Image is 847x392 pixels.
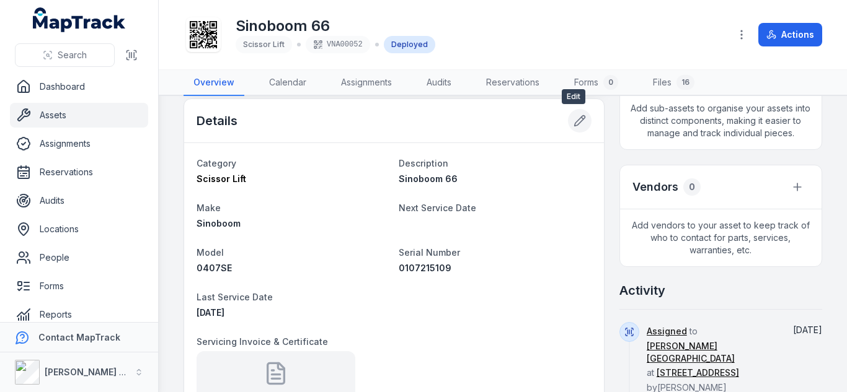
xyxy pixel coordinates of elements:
span: Add vendors to your asset to keep track of who to contact for parts, services, warranties, etc. [620,209,822,266]
div: VNA00052 [306,36,370,53]
a: MapTrack [33,7,126,32]
span: 0407SE [197,263,232,273]
span: Make [197,203,221,213]
a: Forms [10,274,148,298]
span: Description [399,158,448,168]
a: Assignments [331,70,402,96]
time: 01/08/2024, 12:00:00 am [197,307,224,318]
span: Servicing Invoice & Certificate [197,336,328,347]
a: People [10,245,148,270]
a: Calendar [259,70,316,96]
a: Audits [10,188,148,213]
span: Sinoboom [197,218,241,229]
span: 0107215109 [399,263,451,273]
a: [PERSON_NAME][GEOGRAPHIC_DATA] [647,340,775,365]
span: Scissor Lift [243,40,285,49]
h3: Vendors [632,178,678,196]
span: Model [197,247,224,258]
a: Reports [10,302,148,327]
a: Reservations [10,160,148,185]
span: Add sub-assets to organise your assets into distinct components, making it easier to manage and t... [620,92,822,149]
span: Next Service Date [399,203,476,213]
a: Dashboard [10,74,148,99]
span: Search [58,49,87,61]
div: 0 [683,178,701,196]
a: Locations [10,217,148,242]
a: Assignments [10,131,148,156]
a: Audits [417,70,461,96]
h2: Details [197,112,237,129]
span: Category [197,158,236,168]
span: Scissor Lift [197,173,246,184]
a: [STREET_ADDRESS] [657,367,739,379]
a: Assigned [647,325,687,338]
a: Forms0 [564,70,628,96]
span: Edit [562,89,585,104]
a: Files16 [643,70,704,96]
a: Reservations [476,70,549,96]
button: Actions [758,23,822,46]
time: 21/11/2024, 8:19:27 am [793,324,822,335]
span: [DATE] [793,324,822,335]
span: Serial Number [399,247,460,258]
button: Search [15,43,115,67]
a: Assets [10,103,148,128]
a: Overview [184,70,244,96]
h2: Activity [619,282,665,299]
span: Sinoboom 66 [399,173,458,184]
div: 16 [676,75,694,90]
div: 0 [603,75,618,90]
span: [DATE] [197,307,224,318]
h1: Sinoboom 66 [236,16,435,36]
strong: [PERSON_NAME] Air [45,367,131,377]
div: Deployed [384,36,435,53]
span: Last Service Date [197,292,273,302]
strong: Contact MapTrack [38,332,120,342]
